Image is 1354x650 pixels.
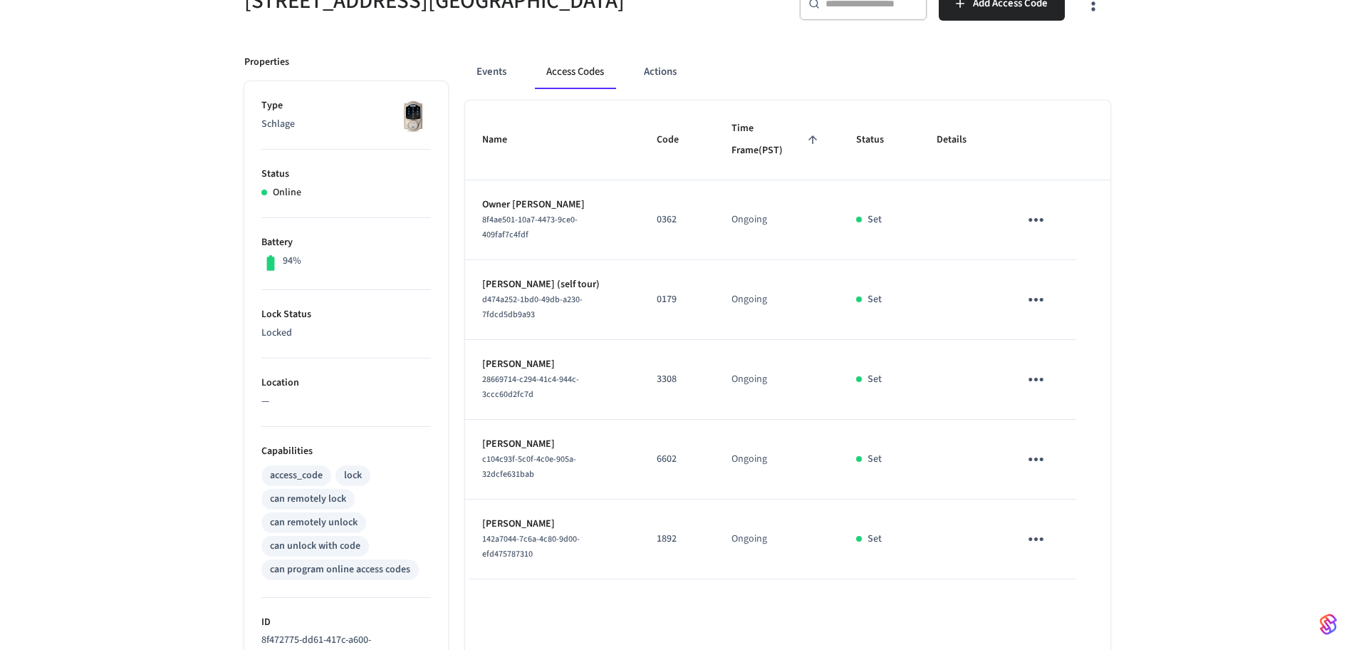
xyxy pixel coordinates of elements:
img: SeamLogoGradient.69752ec5.svg [1320,613,1337,636]
button: Access Codes [535,55,615,89]
span: Time Frame(PST) [731,118,822,162]
span: Status [856,129,902,151]
p: Set [868,452,882,467]
p: Locked [261,326,431,341]
p: Status [261,167,431,182]
p: Set [868,532,882,547]
button: Actions [632,55,688,89]
table: sticky table [465,100,1110,579]
span: 8f4ae501-10a7-4473-9ce0-409faf7c4fdf [482,214,578,241]
p: Set [868,292,882,307]
span: Name [482,129,526,151]
p: ID [261,615,431,630]
div: access_code [270,468,323,483]
p: 3308 [657,372,697,387]
div: ant example [465,55,1110,89]
p: [PERSON_NAME] (self tour) [482,277,623,292]
p: Battery [261,235,431,250]
p: Owner [PERSON_NAME] [482,197,623,212]
span: d474a252-1bd0-49db-a230-7fdcd5db9a93 [482,294,583,321]
p: 0362 [657,212,697,227]
div: lock [344,468,362,483]
p: Type [261,98,431,113]
p: 0179 [657,292,697,307]
p: 94% [283,254,301,269]
button: Events [465,55,518,89]
p: 1892 [657,532,697,547]
img: Schlage Sense Smart Deadbolt with Camelot Trim, Front [395,98,431,134]
div: can program online access codes [270,562,410,577]
div: can unlock with code [270,539,360,554]
span: 28669714-c294-41c4-944c-3ccc60d2fc7d [482,373,579,401]
div: can remotely unlock [270,515,358,530]
p: Capabilities [261,444,431,459]
span: c104c93f-5c0f-4c0e-905a-32dcfe631bab [482,453,576,480]
p: [PERSON_NAME] [482,357,623,372]
td: Ongoing [714,500,839,579]
p: — [261,394,431,409]
p: Set [868,372,882,387]
td: Ongoing [714,260,839,340]
p: [PERSON_NAME] [482,437,623,452]
td: Ongoing [714,420,839,500]
span: Details [937,129,985,151]
span: Code [657,129,697,151]
p: [PERSON_NAME] [482,517,623,532]
p: Location [261,376,431,391]
td: Ongoing [714,180,839,260]
td: Ongoing [714,340,839,420]
p: Properties [244,55,289,70]
p: Online [273,185,301,200]
p: Lock Status [261,307,431,322]
span: 142a7044-7c6a-4c80-9d00-efd475787310 [482,533,580,560]
div: can remotely lock [270,492,346,507]
p: Schlage [261,117,431,132]
p: 6602 [657,452,697,467]
p: Set [868,212,882,227]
